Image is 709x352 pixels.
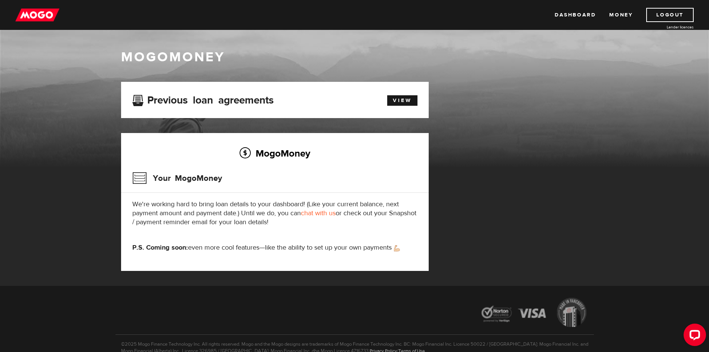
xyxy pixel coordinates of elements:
[132,200,417,227] p: We're working hard to bring loan details to your dashboard! (Like your current balance, next paym...
[555,8,596,22] a: Dashboard
[132,94,274,104] h3: Previous loan agreements
[638,24,694,30] a: Lender licences
[609,8,633,22] a: Money
[394,245,400,251] img: strong arm emoji
[132,243,417,252] p: even more cool features—like the ability to set up your own payments
[15,8,59,22] img: mogo_logo-11ee424be714fa7cbb0f0f49df9e16ec.png
[301,209,336,217] a: chat with us
[678,321,709,352] iframe: LiveChat chat widget
[387,95,417,106] a: View
[132,145,417,161] h2: MogoMoney
[132,169,222,188] h3: Your MogoMoney
[474,292,594,334] img: legal-icons-92a2ffecb4d32d839781d1b4e4802d7b.png
[646,8,694,22] a: Logout
[121,49,588,65] h1: MogoMoney
[132,243,188,252] strong: P.S. Coming soon:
